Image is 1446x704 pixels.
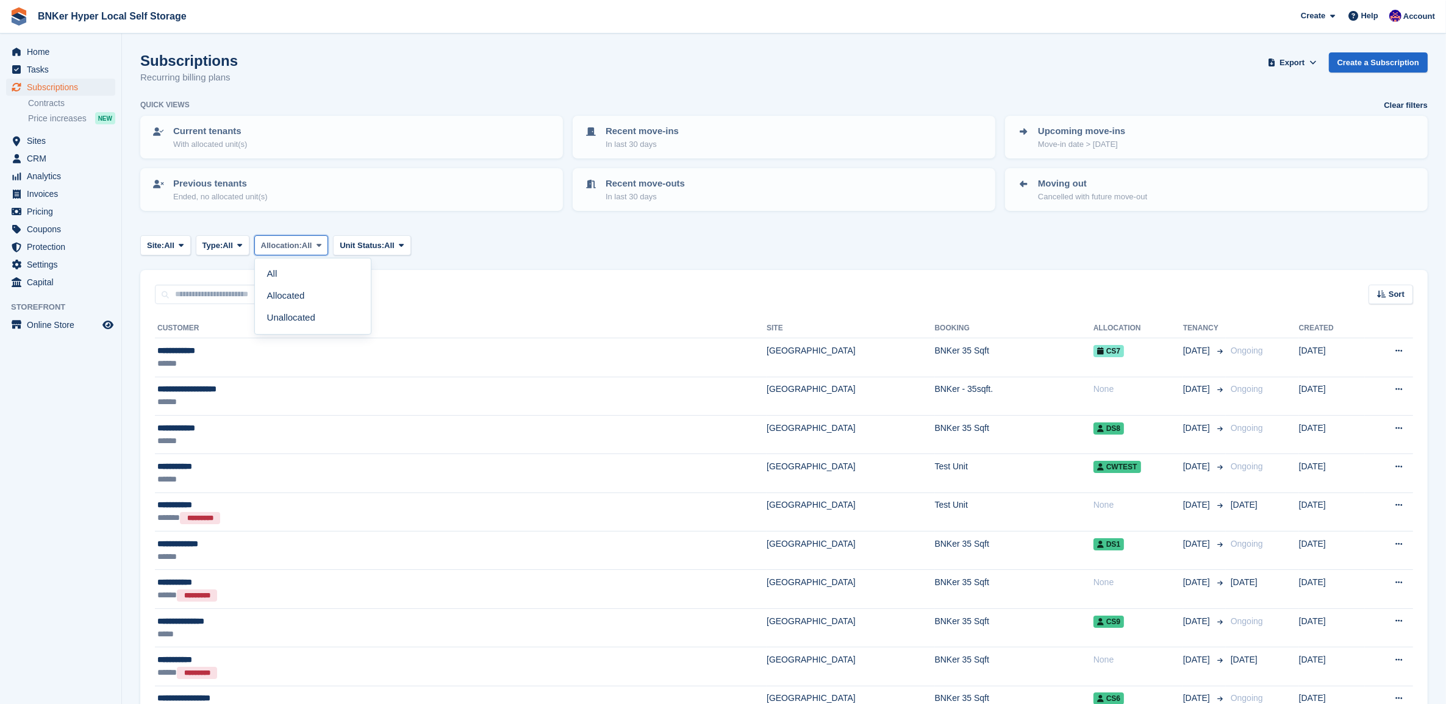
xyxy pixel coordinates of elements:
td: BNKer 35 Sqft [935,570,1093,608]
a: menu [6,168,115,185]
button: Site: All [140,235,191,255]
td: [DATE] [1299,532,1365,570]
span: [DATE] [1231,500,1258,510]
span: Coupons [27,221,100,238]
td: BNKer 35 Sqft [935,532,1093,570]
a: Unallocated [260,307,366,329]
a: menu [6,150,115,167]
a: menu [6,221,115,238]
span: All [223,240,233,252]
span: Protection [27,238,100,255]
p: In last 30 days [606,191,685,203]
a: Preview store [101,318,115,332]
td: [GEOGRAPHIC_DATA] [767,608,934,647]
span: Ongoing [1231,423,1263,433]
a: Price increases NEW [28,112,115,125]
a: Upcoming move-ins Move-in date > [DATE] [1006,117,1426,157]
a: Create a Subscription [1329,52,1428,73]
a: menu [6,238,115,255]
span: Ongoing [1231,616,1263,626]
span: [DATE] [1231,655,1258,664]
p: Upcoming move-ins [1038,124,1125,138]
span: Create [1301,10,1325,22]
span: Ongoing [1231,346,1263,355]
td: [GEOGRAPHIC_DATA] [767,570,934,608]
td: BNKer 35 Sqft [935,608,1093,647]
span: Sites [27,132,100,149]
a: Recent move-ins In last 30 days [574,117,994,157]
span: Storefront [11,301,121,313]
button: Type: All [196,235,249,255]
td: [DATE] [1299,492,1365,531]
span: CRM [27,150,100,167]
span: Sort [1389,288,1405,300]
span: All [164,240,174,252]
p: Ended, no allocated unit(s) [173,191,268,203]
a: All [260,263,366,285]
div: None [1093,383,1183,396]
td: [GEOGRAPHIC_DATA] [767,377,934,415]
span: Settings [27,256,100,273]
td: Test Unit [935,454,1093,492]
a: menu [6,61,115,78]
span: Home [27,43,100,60]
div: None [1093,653,1183,666]
span: CWTest [1093,461,1141,473]
td: [DATE] [1299,377,1365,415]
span: [DATE] [1183,460,1212,473]
a: Allocated [260,285,366,307]
p: With allocated unit(s) [173,138,247,151]
a: menu [6,185,115,202]
p: Recent move-ins [606,124,679,138]
span: Unit Status: [340,240,384,252]
td: [GEOGRAPHIC_DATA] [767,338,934,377]
button: Unit Status: All [333,235,410,255]
span: Ongoing [1231,693,1263,703]
span: Pricing [27,203,100,220]
span: Capital [27,274,100,291]
p: Previous tenants [173,177,268,191]
span: Export [1280,57,1305,69]
a: menu [6,43,115,60]
p: Recurring billing plans [140,71,238,85]
th: Tenancy [1183,319,1226,338]
span: All [302,240,312,252]
a: Current tenants With allocated unit(s) [141,117,562,157]
td: BNKer - 35sqft. [935,377,1093,415]
img: stora-icon-8386f47178a22dfd0bd8f6a31ec36ba5ce8667c1dd55bd0f319d3a0aa187defe.svg [10,7,28,26]
span: Tasks [27,61,100,78]
span: Type: [202,240,223,252]
h1: Subscriptions [140,52,238,69]
td: [DATE] [1299,415,1365,453]
a: menu [6,316,115,333]
div: None [1093,499,1183,511]
span: Help [1361,10,1378,22]
a: menu [6,256,115,273]
td: BNKer 35 Sqft [935,338,1093,377]
p: Cancelled with future move-out [1038,191,1147,203]
span: [DATE] [1231,577,1258,587]
td: Test Unit [935,492,1093,531]
a: menu [6,203,115,220]
p: Recent move-outs [606,177,685,191]
span: Ongoing [1231,384,1263,394]
a: menu [6,79,115,96]
span: [DATE] [1183,538,1212,550]
p: Current tenants [173,124,247,138]
span: DS8 [1093,422,1124,435]
span: [DATE] [1183,499,1212,511]
td: BNKer 35 Sqft [935,647,1093,686]
td: [DATE] [1299,570,1365,608]
span: [DATE] [1183,653,1212,666]
span: Invoices [27,185,100,202]
td: [DATE] [1299,454,1365,492]
span: Account [1403,10,1435,23]
td: [GEOGRAPHIC_DATA] [767,492,934,531]
span: Ongoing [1231,539,1263,549]
span: [DATE] [1183,615,1212,628]
span: CS9 [1093,616,1124,628]
img: David Fricker [1389,10,1401,22]
span: Analytics [27,168,100,185]
a: Moving out Cancelled with future move-out [1006,169,1426,210]
div: NEW [95,112,115,124]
